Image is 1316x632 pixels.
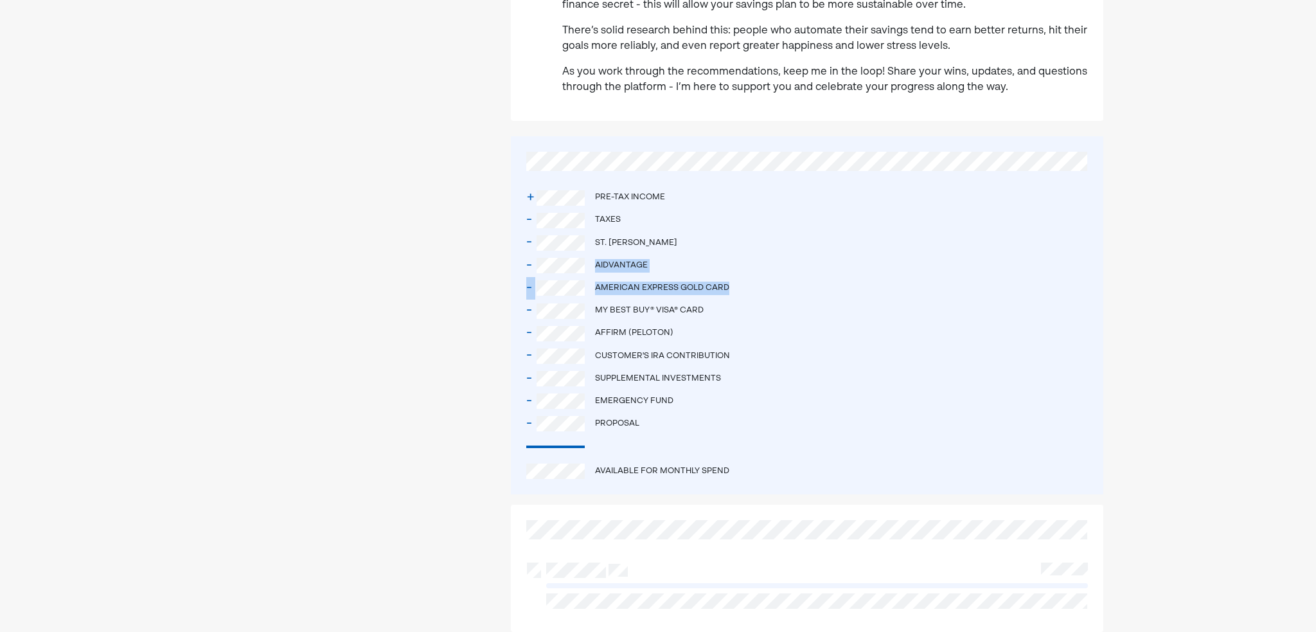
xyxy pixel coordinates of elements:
div: Available for Monthly Spend [595,465,729,478]
div: Taxes [595,213,621,227]
div: Emergency fund [595,395,673,408]
div: - [526,345,537,367]
div: - [526,231,537,254]
div: - [526,368,537,390]
div: - [526,255,537,277]
div: - [526,322,537,345]
div: American Express Gold Card [595,282,729,295]
div: Customer's IRA contribution [595,350,730,363]
div: Supplemental investments [595,372,721,386]
div: + [526,186,537,209]
div: Proposal [595,417,639,431]
div: Affirm (Peloton) [595,327,673,340]
div: - [526,390,537,413]
p: As you work through the recommendations, keep me in the loop! Share your wins, updates, and quest... [562,64,1088,95]
div: Aidvantage [595,259,648,273]
div: St. [PERSON_NAME] [595,237,677,250]
div: Pre-tax income [595,191,665,204]
div: My Best Buy® Visa® Card [595,304,704,318]
div: - [526,413,537,435]
div: - [526,277,537,300]
div: - [526,209,537,231]
p: There’s solid research behind this: people who automate their savings tend to earn better returns... [562,23,1088,54]
div: - [526,300,537,322]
